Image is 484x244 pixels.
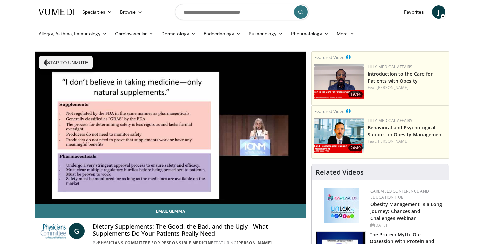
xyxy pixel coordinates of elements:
a: CaReMeLO Conference and Education Hub [370,188,429,200]
a: 19:14 [314,64,364,99]
a: 24:49 [314,118,364,153]
input: Search topics, interventions [175,4,309,20]
a: Endocrinology [200,27,245,40]
a: Lilly Medical Affairs [368,118,413,123]
a: Pulmonology [245,27,287,40]
span: 19:14 [348,91,363,97]
img: acc2e291-ced4-4dd5-b17b-d06994da28f3.png.150x105_q85_crop-smart_upscale.png [314,64,364,99]
a: More [333,27,358,40]
a: [PERSON_NAME] [377,138,408,144]
img: 45df64a9-a6de-482c-8a90-ada250f7980c.png.150x105_q85_autocrop_double_scale_upscale_version-0.2.jpg [324,188,359,223]
img: ba3304f6-7838-4e41-9c0f-2e31ebde6754.png.150x105_q85_crop-smart_upscale.png [314,118,364,153]
button: Tap to unmute [39,56,93,69]
a: J [432,5,445,19]
a: Email Gemma [35,204,306,218]
h4: Related Videos [316,168,364,176]
a: Behavioral and Psychological Support in Obesity Management [368,124,444,138]
a: Specialties [78,5,116,19]
a: Dermatology [157,27,200,40]
a: [PERSON_NAME] [377,85,408,90]
h4: Dietary Supplements: The Good, the Bad, and the Ugly - What Supplements Do Your Patients Really Need [93,223,300,237]
div: [DATE] [370,222,444,228]
a: Cardiovascular [111,27,157,40]
div: Feat. [368,138,446,144]
small: Featured Video [314,108,345,114]
a: Lilly Medical Affairs [368,64,413,70]
img: VuMedi Logo [39,9,74,15]
a: Obesity Management is a Long Journey: Chances and Challenges Webinar [370,201,442,221]
a: Introduction to the Care for Patients with Obesity [368,71,433,84]
a: Browse [116,5,147,19]
video-js: Video Player [35,52,306,204]
span: 24:49 [348,145,363,151]
div: Feat. [368,85,446,91]
img: Physicians Committee for Responsible Medicine [40,223,66,239]
a: G [69,223,85,239]
a: Allergy, Asthma, Immunology [35,27,111,40]
small: Featured Video [314,54,345,60]
a: Rheumatology [287,27,333,40]
a: Favorites [400,5,428,19]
